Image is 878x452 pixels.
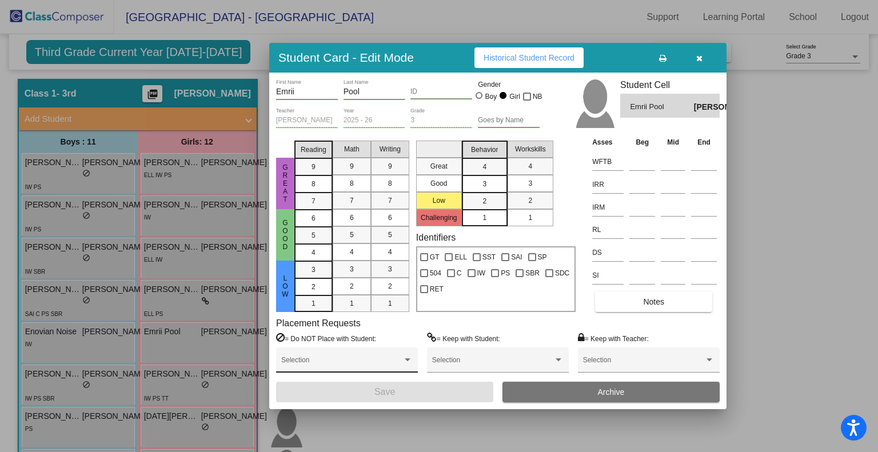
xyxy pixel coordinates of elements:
[280,274,290,298] span: Low
[592,176,624,193] input: assessment
[388,178,392,189] span: 8
[595,291,712,312] button: Notes
[312,298,316,309] span: 1
[312,162,316,172] span: 9
[454,250,466,264] span: ELL
[344,117,405,125] input: year
[482,179,486,189] span: 3
[301,145,326,155] span: Reading
[528,178,532,189] span: 3
[350,213,354,223] span: 6
[515,144,546,154] span: Workskills
[388,281,392,291] span: 2
[630,101,693,113] span: Emrii Pool
[592,267,624,284] input: assessment
[430,266,441,280] span: 504
[457,266,462,280] span: C
[485,91,497,102] div: Boy
[312,282,316,292] span: 2
[388,213,392,223] span: 6
[312,213,316,223] span: 6
[312,247,316,258] span: 4
[478,117,540,125] input: goes by name
[350,247,354,257] span: 4
[280,219,290,251] span: Good
[478,79,540,90] mat-label: Gender
[578,333,649,344] label: = Keep with Teacher:
[350,264,354,274] span: 3
[501,266,510,280] span: PS
[643,297,664,306] span: Notes
[482,162,486,172] span: 4
[380,144,401,154] span: Writing
[477,266,486,280] span: IW
[350,195,354,206] span: 7
[592,199,624,216] input: assessment
[484,53,574,62] span: Historical Student Record
[502,382,720,402] button: Archive
[278,50,414,65] h3: Student Card - Edit Mode
[482,250,496,264] span: SST
[388,298,392,309] span: 1
[482,196,486,206] span: 2
[528,195,532,206] span: 2
[388,161,392,171] span: 9
[410,117,472,125] input: grade
[525,266,540,280] span: SBR
[482,213,486,223] span: 1
[592,221,624,238] input: assessment
[533,90,542,103] span: NB
[592,153,624,170] input: assessment
[276,382,493,402] button: Save
[589,136,626,149] th: Asses
[474,47,584,68] button: Historical Student Record
[688,136,720,149] th: End
[276,333,376,344] label: = Do NOT Place with Student:
[427,333,500,344] label: = Keep with Student:
[344,144,360,154] span: Math
[471,145,498,155] span: Behavior
[528,213,532,223] span: 1
[312,196,316,206] span: 7
[276,318,361,329] label: Placement Requests
[388,230,392,240] span: 5
[626,136,658,149] th: Beg
[430,282,444,296] span: RET
[312,265,316,275] span: 3
[509,91,520,102] div: Girl
[592,244,624,261] input: assessment
[312,230,316,241] span: 5
[350,281,354,291] span: 2
[416,232,456,243] label: Identifiers
[350,230,354,240] span: 5
[350,161,354,171] span: 9
[620,79,720,90] h3: Student Cell
[511,250,522,264] span: SAI
[598,387,625,397] span: Archive
[388,264,392,274] span: 3
[350,178,354,189] span: 8
[694,101,710,113] span: [PERSON_NAME]
[430,250,440,264] span: GT
[374,387,395,397] span: Save
[555,266,569,280] span: SDC
[388,247,392,257] span: 4
[528,161,532,171] span: 4
[658,136,688,149] th: Mid
[388,195,392,206] span: 7
[280,163,290,203] span: Great
[312,179,316,189] span: 8
[350,298,354,309] span: 1
[538,250,547,264] span: SP
[276,117,338,125] input: teacher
